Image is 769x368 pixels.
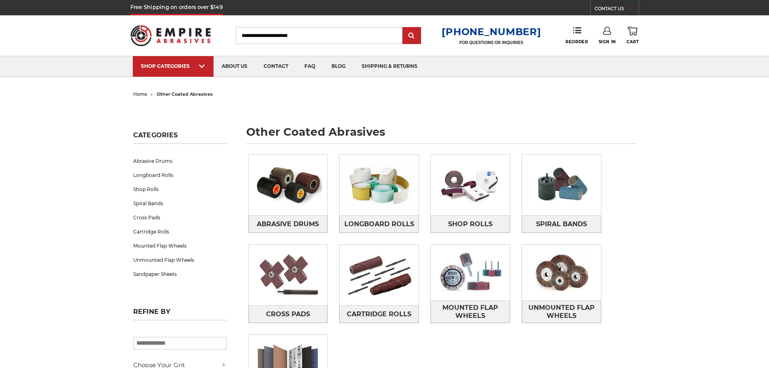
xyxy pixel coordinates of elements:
a: Spiral Bands [133,196,227,210]
a: about us [214,56,256,77]
span: Cart [627,39,639,44]
a: Mounted Flap Wheels [133,239,227,253]
a: Shop Rolls [133,182,227,196]
a: blog [323,56,354,77]
span: Longboard Rolls [344,217,414,231]
p: FOR QUESTIONS OR INQUIRIES [442,40,541,45]
h1: other coated abrasives [246,126,636,144]
a: Mounted Flap Wheels [431,301,510,323]
span: other coated abrasives [157,91,213,97]
a: Cartridge Rolls [133,225,227,239]
a: Reorder [566,27,588,44]
img: Cross Pads [249,247,328,303]
span: Cartridge Rolls [347,307,411,321]
img: Spiral Bands [522,157,601,213]
a: faq [296,56,323,77]
a: Spiral Bands [522,215,601,233]
a: CONTACT US [595,4,639,15]
img: Empire Abrasives [130,20,211,51]
a: contact [256,56,296,77]
a: Abrasive Drums [249,215,328,233]
a: Unmounted Flap Wheels [522,301,601,323]
span: Reorder [566,39,588,44]
a: Cartridge Rolls [339,305,419,323]
span: Abrasive Drums [257,217,319,231]
a: Cross Pads [133,210,227,225]
a: Shop Rolls [431,215,510,233]
span: Cross Pads [266,307,310,321]
a: Abrasive Drums [133,154,227,168]
div: SHOP CATEGORIES [141,63,205,69]
span: Mounted Flap Wheels [431,301,509,323]
a: Longboard Rolls [133,168,227,182]
a: Sandpaper Sheets [133,267,227,281]
img: Shop Rolls [431,157,510,213]
h5: Categories [133,131,227,144]
img: Cartridge Rolls [339,247,419,303]
a: shipping & returns [354,56,425,77]
img: Abrasive Drums [249,157,328,213]
span: Shop Rolls [448,217,492,231]
span: Sign In [599,39,616,44]
a: Unmounted Flap Wheels [133,253,227,267]
a: home [133,91,147,97]
img: Longboard Rolls [339,157,419,213]
span: Unmounted Flap Wheels [522,301,601,323]
a: Cart [627,27,639,44]
a: Longboard Rolls [339,215,419,233]
a: Cross Pads [249,305,328,323]
input: Submit [404,28,420,44]
img: Mounted Flap Wheels [431,245,510,301]
a: [PHONE_NUMBER] [442,26,541,38]
img: Unmounted Flap Wheels [522,245,601,301]
h5: Refine by [133,308,227,320]
span: Spiral Bands [536,217,587,231]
